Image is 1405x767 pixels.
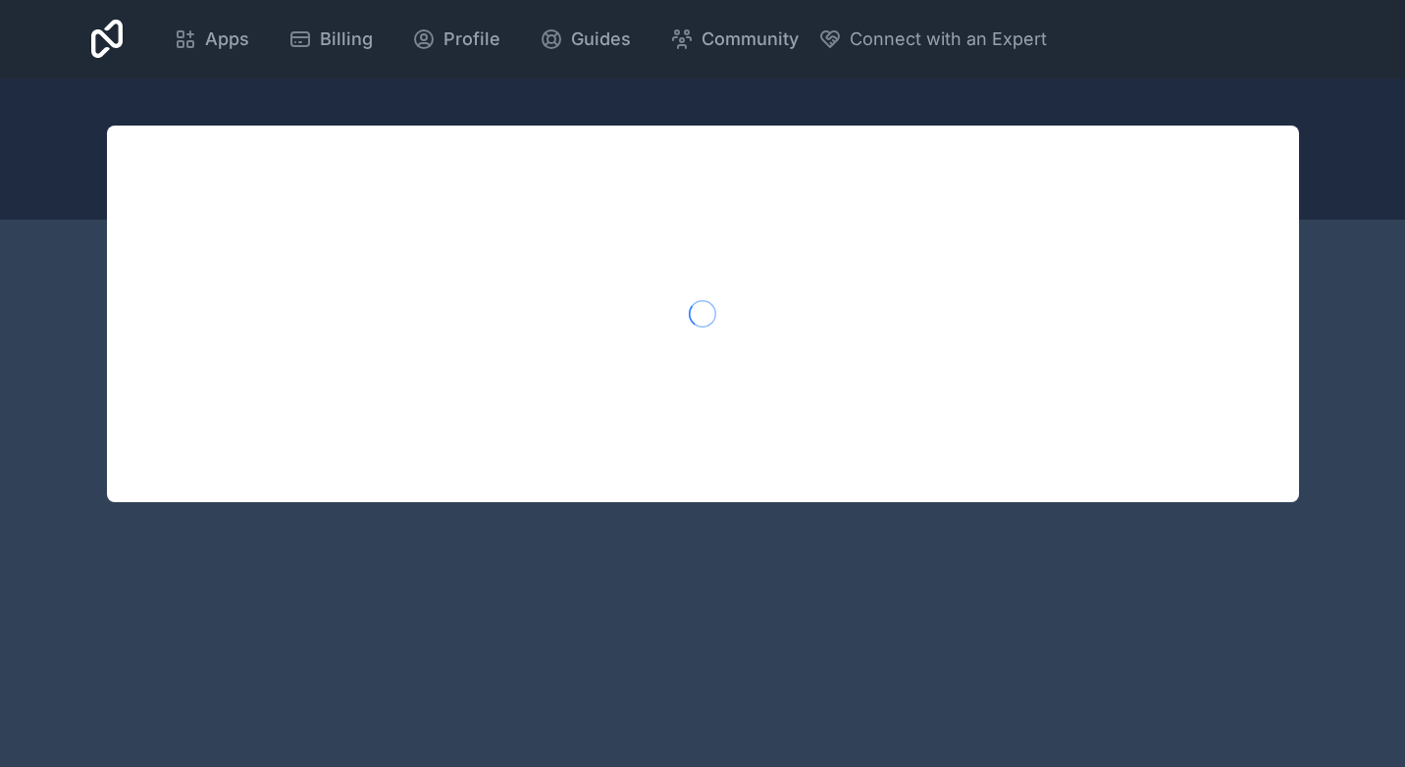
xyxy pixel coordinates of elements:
span: Guides [571,26,631,53]
a: Community [654,18,814,61]
button: Connect with an Expert [818,26,1047,53]
span: Community [702,26,799,53]
a: Guides [524,18,647,61]
a: Profile [396,18,516,61]
a: Apps [158,18,265,61]
span: Profile [443,26,500,53]
a: Billing [273,18,389,61]
span: Apps [205,26,249,53]
span: Billing [320,26,373,53]
span: Connect with an Expert [850,26,1047,53]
